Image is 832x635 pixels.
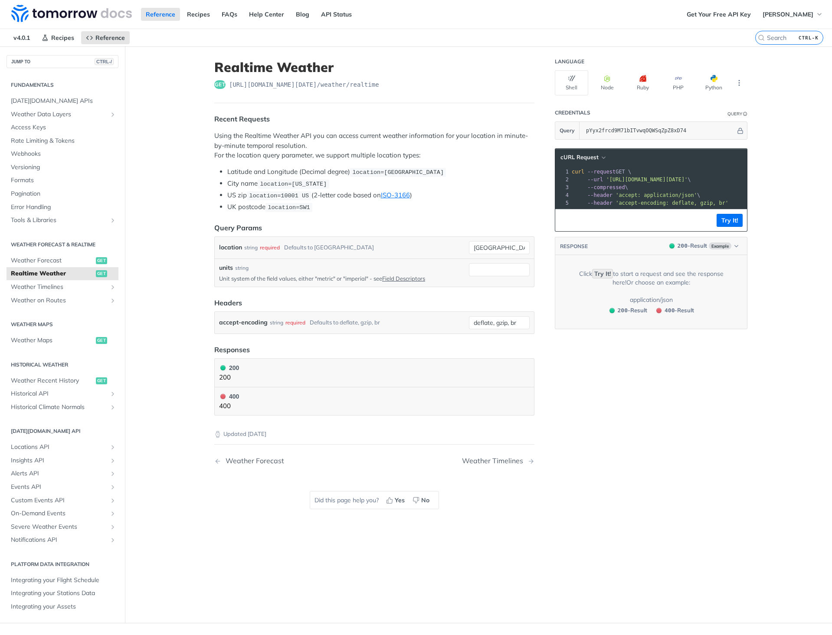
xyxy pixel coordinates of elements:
a: ISO-3166 [381,191,410,199]
a: Previous Page: Weather Forecast [214,457,351,465]
span: 400 [656,308,662,313]
span: - Result [665,306,694,315]
span: location=[US_STATE] [260,181,327,187]
div: Click to start a request and see the response here! Or choose an example: [569,269,733,287]
button: Python [697,70,730,95]
button: More Languages [733,76,746,89]
a: Notifications APIShow subpages for Notifications API [7,534,118,547]
div: string [235,264,249,272]
span: Notifications API [11,536,107,544]
span: 200 [220,365,226,370]
span: Historical Climate Normals [11,403,107,412]
div: 200 [219,363,239,373]
button: 400 400400 [219,392,530,411]
label: accept-encoding [219,316,268,329]
div: required [285,316,305,329]
button: 200200-Result [605,306,650,315]
span: \ [572,177,691,183]
span: location=SW1 [268,204,310,211]
span: Realtime Weather [11,269,94,278]
a: Recipes [37,31,79,44]
a: Weather Forecastget [7,254,118,267]
div: Headers [214,298,242,308]
label: units [219,263,233,272]
a: Alerts APIShow subpages for Alerts API [7,467,118,480]
span: 200 [618,307,628,314]
button: Show subpages for Weather on Routes [109,297,116,304]
p: 400 [219,401,239,411]
label: location [219,241,242,254]
span: location=[GEOGRAPHIC_DATA] [352,169,444,176]
p: Unit system of the field values, either "metric" or "imperial" - see [219,275,465,282]
a: Reference [81,31,130,44]
div: QueryInformation [727,111,747,117]
span: Weather Forecast [11,256,94,265]
button: Show subpages for Weather Timelines [109,284,116,291]
span: 200 [678,242,688,249]
a: Recipes [182,8,215,21]
span: --url [587,177,603,183]
svg: Search [758,34,765,41]
p: 200 [219,373,239,383]
span: 200 [609,308,615,313]
h2: Weather Maps [7,321,118,328]
a: Events APIShow subpages for Events API [7,481,118,494]
button: Show subpages for Custom Events API [109,497,116,504]
div: - Result [678,242,707,250]
img: Tomorrow.io Weather API Docs [11,5,132,22]
button: RESPONSE [560,242,588,251]
div: Weather Forecast [221,457,284,465]
li: Latitude and Longitude (Decimal degree) [227,167,534,177]
div: Responses [214,344,250,355]
a: Webhooks [7,147,118,160]
span: 200 [669,243,675,249]
span: GET \ [572,169,631,175]
button: Show subpages for Insights API [109,457,116,464]
span: get [96,257,107,264]
div: Defaults to deflate, gzip, br [310,316,380,329]
a: Rate Limiting & Tokens [7,134,118,147]
span: On-Demand Events [11,509,107,518]
span: --request [587,169,616,175]
div: application/json [630,295,673,304]
a: FAQs [217,8,242,21]
a: Pagination [7,187,118,200]
button: Shell [555,70,588,95]
span: get [96,337,107,344]
div: 1 [555,168,570,176]
button: Show subpages for Locations API [109,444,116,451]
a: Weather Recent Historyget [7,374,118,387]
p: Updated [DATE] [214,430,534,439]
button: PHP [662,70,695,95]
span: Integrating your Stations Data [11,589,116,598]
span: location=10001 US [249,193,309,199]
li: US zip (2-letter code based on ) [227,190,534,200]
span: No [421,496,429,505]
span: Webhooks [11,150,116,158]
span: Formats [11,176,116,185]
button: Yes [383,494,409,507]
span: --header [587,192,613,198]
button: [PERSON_NAME] [758,8,828,21]
a: Insights APIShow subpages for Insights API [7,454,118,467]
a: Integrating your Stations Data [7,587,118,600]
span: - Result [618,306,647,315]
a: Formats [7,174,118,187]
span: Events API [11,483,107,491]
a: Get Your Free API Key [682,8,756,21]
span: Locations API [11,443,107,452]
div: Did this page help you? [310,491,439,509]
span: [PERSON_NAME] [763,10,813,18]
button: Show subpages for Events API [109,484,116,491]
span: v4.0.1 [9,31,35,44]
h2: [DATE][DOMAIN_NAME] API [7,427,118,435]
span: Example [709,242,731,249]
div: Recent Requests [214,114,270,124]
span: 'accept: application/json' [616,192,697,198]
span: \ [572,192,700,198]
button: Show subpages for Alerts API [109,470,116,477]
code: Try It! [592,269,613,278]
a: Integrating your Flight Schedule [7,574,118,587]
button: cURL Request [557,153,608,162]
div: 5 [555,199,570,207]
